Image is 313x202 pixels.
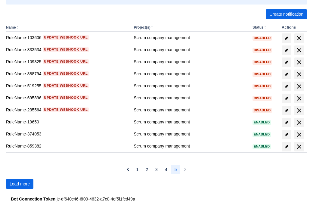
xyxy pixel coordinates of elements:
[123,165,190,174] nav: Pagination
[134,83,248,89] div: Scrum company management
[134,95,248,101] div: Scrum company management
[266,9,307,19] button: Create notification
[284,120,289,125] span: edit
[284,60,289,65] span: edit
[296,35,303,42] span: delete
[44,71,88,76] span: Update webhook URL
[123,165,133,174] button: Previous
[296,131,303,138] span: delete
[284,96,289,101] span: edit
[134,47,248,53] div: Scrum company management
[253,73,272,76] span: Disabled
[134,143,248,149] div: Scrum company management
[284,48,289,53] span: edit
[296,143,303,150] span: delete
[296,71,303,78] span: delete
[146,165,148,174] span: 2
[165,165,167,174] span: 4
[296,59,303,66] span: delete
[134,35,248,41] div: Scrum company management
[133,165,142,174] button: Page 1
[171,165,181,174] button: Page 5
[6,179,33,189] button: Load more
[253,109,272,112] span: Disabled
[142,165,152,174] button: Page 2
[6,107,129,113] div: RuleName-235564
[6,131,129,137] div: RuleName-374053
[152,165,161,174] button: Page 3
[269,9,303,19] span: Create notification
[284,36,289,41] span: edit
[284,72,289,77] span: edit
[6,143,129,149] div: RuleName-859382
[6,95,129,101] div: RuleName-695896
[253,97,272,100] span: Disabled
[6,47,129,53] div: RuleName-833534
[253,61,272,64] span: Disabled
[6,71,129,77] div: RuleName-888794
[44,47,88,52] span: Update webhook URL
[253,145,271,148] span: Enabled
[44,35,88,40] span: Update webhook URL
[161,165,171,174] button: Page 4
[11,197,55,201] strong: Bot Connection Token
[253,36,272,40] span: Disabled
[44,83,88,88] span: Update webhook URL
[284,144,289,149] span: edit
[175,165,177,174] span: 5
[253,121,271,124] span: Enabled
[296,119,303,126] span: delete
[296,95,303,102] span: delete
[6,35,129,41] div: RuleName-103606
[284,132,289,137] span: edit
[6,59,129,65] div: RuleName-109325
[134,59,248,65] div: Scrum company management
[6,25,16,30] button: Name
[136,165,139,174] span: 1
[134,119,248,125] div: Scrum company management
[6,119,129,125] div: RuleName-19650
[296,107,303,114] span: delete
[134,71,248,77] div: Scrum company management
[296,47,303,54] span: delete
[44,95,88,100] span: Update webhook URL
[11,196,302,202] div: : jc-df640c46-6f09-4632-a7c0-4ef5f1fcd49a
[253,133,271,136] span: Enabled
[134,25,150,30] button: Project(s)
[296,83,303,90] span: delete
[284,84,289,89] span: edit
[253,48,272,52] span: Disabled
[284,108,289,113] span: edit
[180,165,190,174] button: Next
[44,107,88,112] span: Update webhook URL
[44,59,88,64] span: Update webhook URL
[279,24,307,32] th: Actions
[155,165,158,174] span: 3
[6,83,129,89] div: RuleName-519255
[10,179,30,189] span: Load more
[253,85,272,88] span: Disabled
[134,131,248,137] div: Scrum company management
[253,25,264,30] button: Status
[134,107,248,113] div: Scrum company management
